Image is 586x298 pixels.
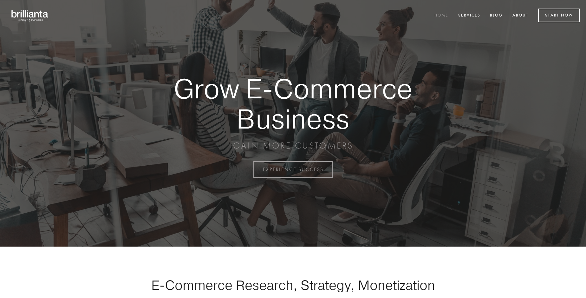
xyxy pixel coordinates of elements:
p: GAIN MORE CUSTOMERS [152,140,434,151]
a: Home [430,10,453,21]
h1: E-Commerce Research, Strategy, Monetization [131,277,455,293]
a: Start Now [538,9,580,22]
a: EXPERIENCE SUCCESS [253,161,333,178]
a: About [508,10,533,21]
img: brillianta - research, strategy, marketing [6,6,54,25]
strong: Grow E-Commerce Business [152,74,434,134]
a: Blog [486,10,507,21]
a: Services [454,10,485,21]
